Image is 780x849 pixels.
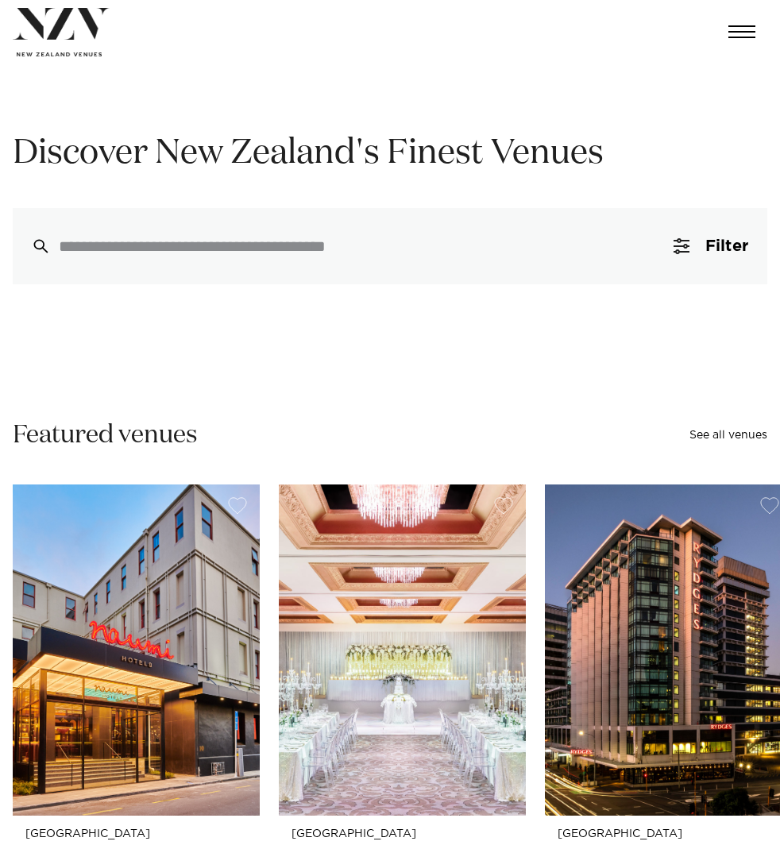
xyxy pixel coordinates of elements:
[25,828,247,840] small: [GEOGRAPHIC_DATA]
[705,238,748,254] span: Filter
[655,208,767,284] button: Filter
[558,828,779,840] small: [GEOGRAPHIC_DATA]
[13,8,110,41] img: nzv-logo.png
[13,131,767,176] h1: Discover New Zealand's Finest Venues
[689,430,767,441] a: See all venues
[13,419,198,453] h2: Featured venues
[292,828,513,840] small: [GEOGRAPHIC_DATA]
[17,52,102,56] img: new-zealand-venues-text.png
